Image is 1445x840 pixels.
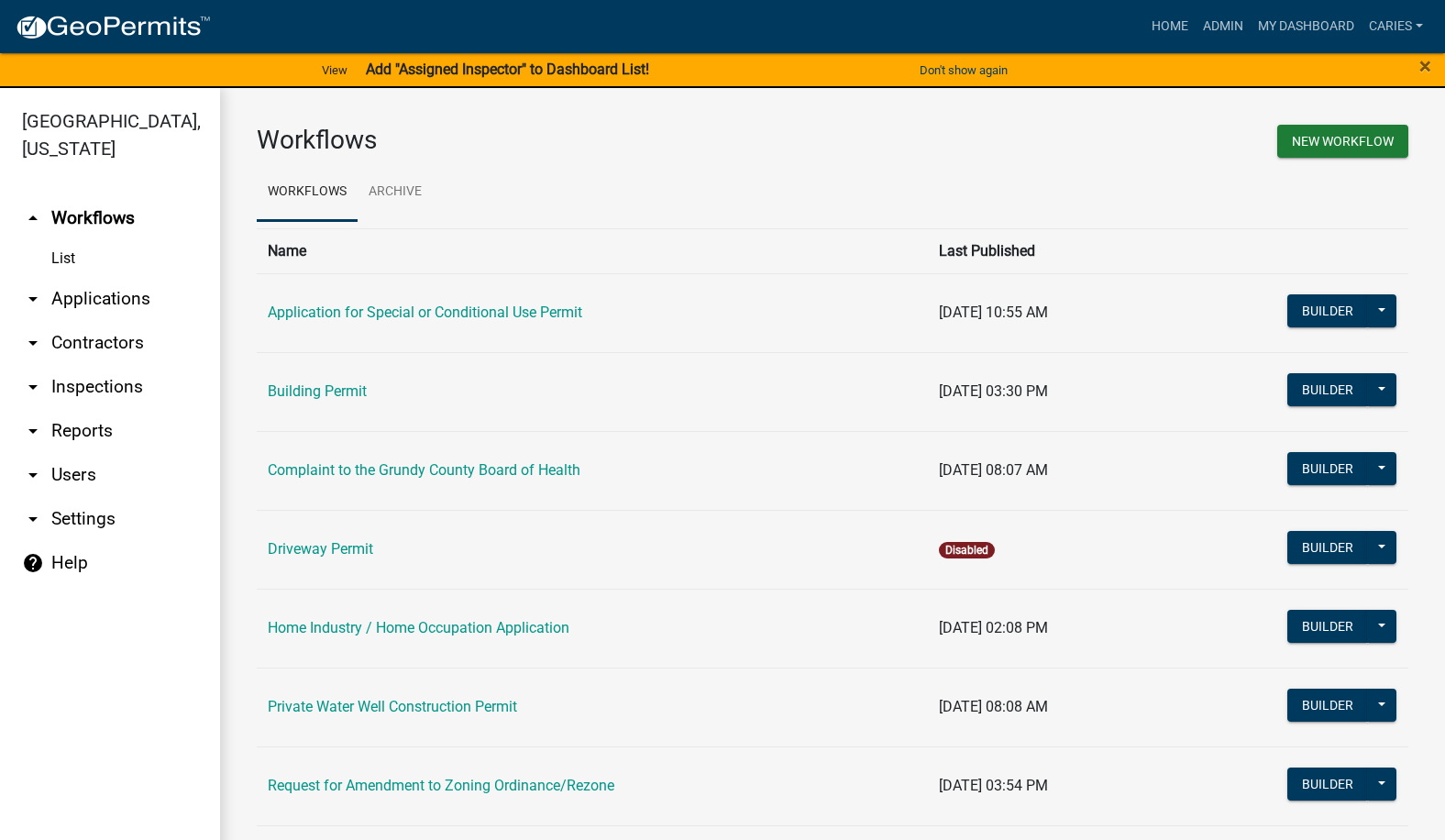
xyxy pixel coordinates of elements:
button: Builder [1287,531,1368,564]
span: [DATE] 08:07 AM [939,461,1048,479]
a: View [314,55,355,85]
span: [DATE] 08:08 AM [939,698,1048,715]
a: Building Permit [268,382,367,400]
a: CarieS [1362,9,1430,44]
i: arrow_drop_down [22,376,44,398]
th: Name [257,228,928,273]
button: Builder [1287,452,1368,485]
span: Disabled [939,542,995,558]
span: [DATE] 02:08 PM [939,619,1048,636]
button: Don't show again [912,55,1015,85]
button: Builder [1287,768,1368,801]
i: arrow_drop_up [22,207,44,229]
i: arrow_drop_down [22,420,44,442]
a: My Dashboard [1251,9,1362,44]
button: Close [1419,55,1431,77]
a: Home [1144,9,1196,44]
h3: Workflows [257,125,819,156]
i: arrow_drop_down [22,288,44,310]
a: Application for Special or Conditional Use Permit [268,304,582,321]
a: Driveway Permit [268,540,373,558]
a: Workflows [257,163,358,222]
button: New Workflow [1277,125,1408,158]
a: Home Industry / Home Occupation Application [268,619,569,636]
span: [DATE] 10:55 AM [939,304,1048,321]
span: [DATE] 03:30 PM [939,382,1048,400]
i: arrow_drop_down [22,332,44,354]
a: Private Water Well Construction Permit [268,698,517,715]
a: Archive [358,163,433,222]
span: × [1419,53,1431,79]
th: Last Published [928,228,1166,273]
button: Builder [1287,373,1368,406]
a: Admin [1196,9,1251,44]
button: Builder [1287,610,1368,643]
a: Request for Amendment to Zoning Ordinance/Rezone [268,777,614,794]
i: help [22,552,44,574]
span: [DATE] 03:54 PM [939,777,1048,794]
button: Builder [1287,294,1368,327]
button: Builder [1287,689,1368,722]
strong: Add "Assigned Inspector" to Dashboard List! [366,61,649,78]
i: arrow_drop_down [22,464,44,486]
a: Complaint to the Grundy County Board of Health [268,461,580,479]
i: arrow_drop_down [22,508,44,530]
